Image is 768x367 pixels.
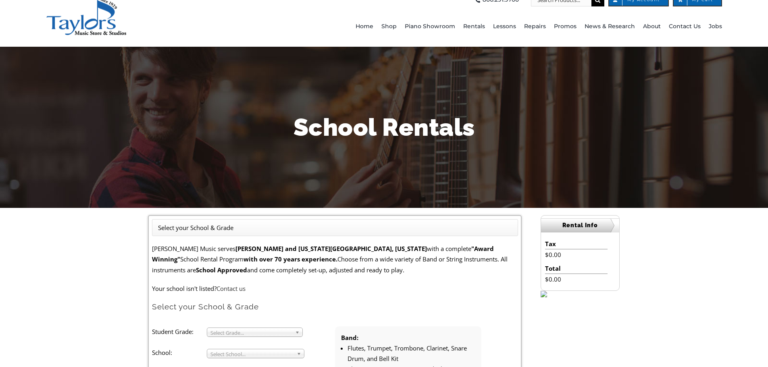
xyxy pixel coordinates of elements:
h2: Rental Info [541,218,619,232]
span: Lessons [493,20,516,33]
span: Rentals [463,20,485,33]
strong: School Approved [196,266,247,274]
a: About [643,6,661,47]
a: Repairs [524,6,546,47]
h2: Select your School & Grade [152,302,518,312]
li: $0.00 [545,249,608,260]
a: Promos [554,6,577,47]
h1: School Rentals [148,110,620,144]
a: Rentals [463,6,485,47]
p: [PERSON_NAME] Music serves with a complete School Rental Program Choose from a wide variety of Ba... [152,243,518,275]
a: Home [356,6,373,47]
a: Shop [381,6,397,47]
strong: [PERSON_NAME] and [US_STATE][GEOGRAPHIC_DATA], [US_STATE] [235,245,427,253]
strong: with over 70 years experience. [244,255,337,263]
span: About [643,20,661,33]
a: Piano Showroom [405,6,455,47]
img: sidebar-footer.png [541,291,547,297]
span: Select School... [210,349,293,359]
span: Piano Showroom [405,20,455,33]
span: Jobs [709,20,722,33]
li: Select your School & Grade [158,222,233,233]
li: Total [545,263,608,274]
nav: Main Menu [222,6,722,47]
a: Lessons [493,6,516,47]
a: Contact us [216,284,246,292]
span: Shop [381,20,397,33]
a: Jobs [709,6,722,47]
span: Contact Us [669,20,701,33]
p: Your school isn't listed? [152,283,518,294]
label: School: [152,347,207,358]
a: News & Research [585,6,635,47]
strong: Band: [341,334,358,342]
span: Home [356,20,373,33]
li: Tax [545,238,608,249]
span: Repairs [524,20,546,33]
span: Select Grade... [210,328,292,338]
span: News & Research [585,20,635,33]
li: $0.00 [545,274,608,284]
a: Contact Us [669,6,701,47]
li: Flutes, Trumpet, Trombone, Clarinet, Snare Drum, and Bell Kit [348,343,475,364]
span: Promos [554,20,577,33]
label: Student Grade: [152,326,207,337]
